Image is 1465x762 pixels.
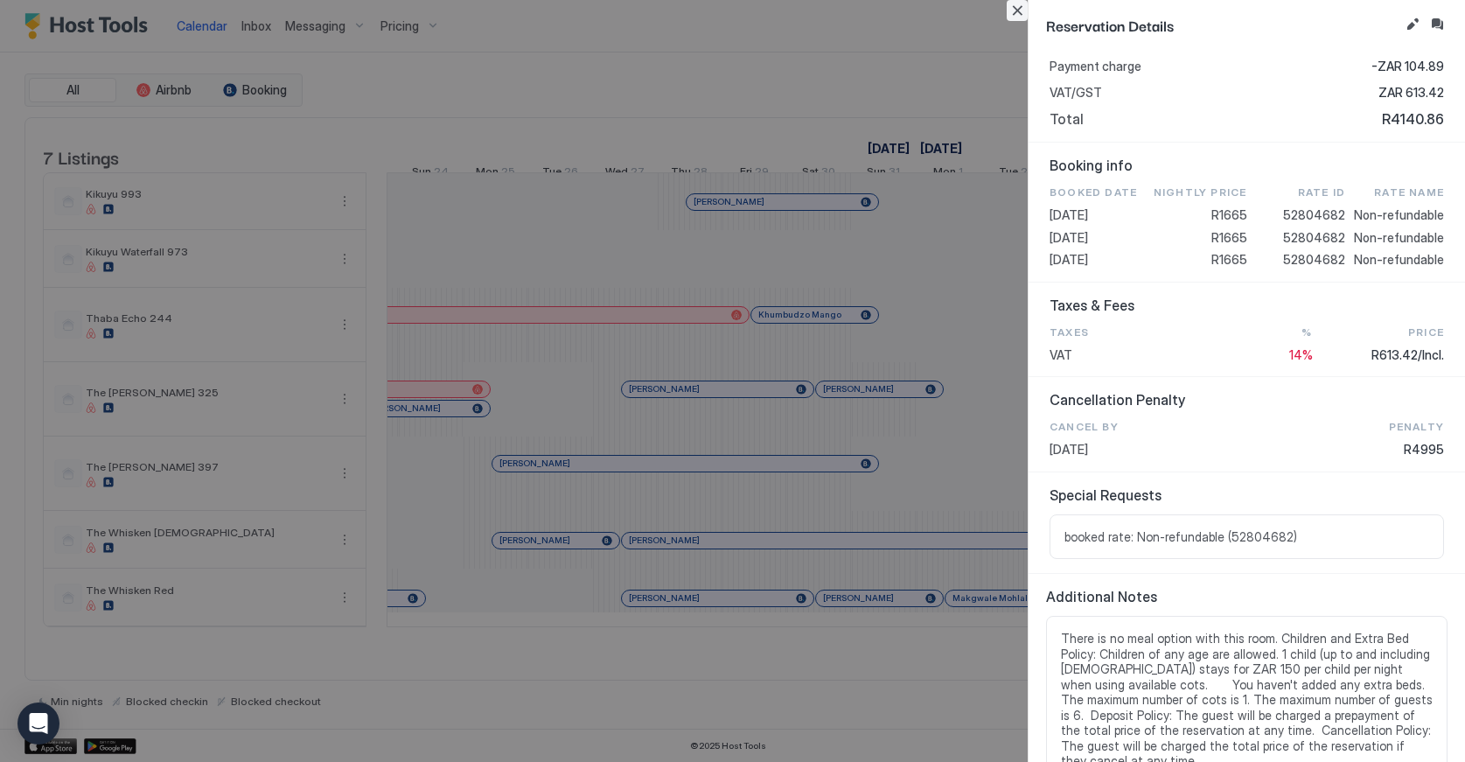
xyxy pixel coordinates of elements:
span: Additional Notes [1046,588,1448,605]
button: Edit reservation [1402,14,1423,35]
span: Non-refundable [1354,252,1444,268]
span: Taxes & Fees [1050,297,1444,314]
div: Open Intercom Messenger [17,703,59,745]
span: [DATE] [1050,442,1247,458]
span: Booking info [1050,157,1444,174]
span: Rate Name [1374,185,1444,200]
span: CANCEL BY [1050,419,1247,435]
span: Penalty [1389,419,1444,435]
span: 52804682 [1283,252,1345,268]
span: 52804682 [1283,230,1345,246]
span: 52804682 [1283,207,1345,223]
span: Price [1408,325,1444,340]
span: R4140.86 [1382,110,1444,128]
span: Payment charge [1050,59,1141,74]
span: Booked Date [1050,185,1148,200]
span: [DATE] [1050,207,1148,223]
span: Cancellation Penalty [1050,391,1444,409]
span: VAT/GST [1050,85,1102,101]
button: Inbox [1427,14,1448,35]
span: Non-refundable [1354,207,1444,223]
span: 14% [1289,347,1313,363]
span: R613.42/Incl. [1371,347,1444,363]
span: VAT [1050,347,1181,363]
span: ZAR 613.42 [1378,85,1444,101]
span: Non-refundable [1354,230,1444,246]
span: Nightly Price [1154,185,1247,200]
span: R1665 [1211,230,1247,246]
span: -ZAR 104.89 [1371,59,1444,74]
span: [DATE] [1050,252,1148,268]
span: R4995 [1404,442,1444,458]
span: R1665 [1211,207,1247,223]
span: [DATE] [1050,230,1148,246]
span: Special Requests [1050,486,1444,504]
span: Reservation Details [1046,14,1399,36]
span: Rate ID [1298,185,1345,200]
span: Taxes [1050,325,1181,340]
span: booked rate: Non-refundable (52804682) [1064,529,1429,545]
span: R1665 [1211,252,1247,268]
span: Total [1050,110,1084,128]
span: % [1301,325,1312,340]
